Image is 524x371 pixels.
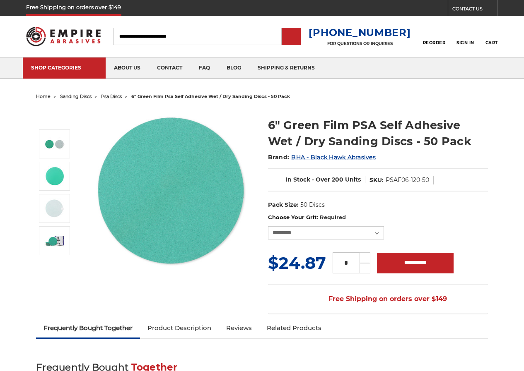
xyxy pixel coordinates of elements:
a: psa discs [101,93,122,99]
img: 6-inch 600-grit green film PSA disc with green polyester film backing for metal grinding and bare... [88,108,254,274]
span: Reorder [423,40,446,45]
span: Cart [485,40,498,45]
img: Close-up of BHA PSA discs box detailing 120-grit green film discs with budget friendly 50 bulk pack [44,230,65,251]
span: In Stock [285,176,310,183]
a: shipping & returns [249,57,323,79]
span: $24.87 [268,253,326,273]
input: Submit [283,29,299,45]
button: Next [45,257,65,275]
a: Reviews [219,319,259,337]
label: Choose Your Grit: [268,213,488,222]
span: Brand: [268,153,290,161]
a: about us [106,57,149,79]
span: Sign In [456,40,474,45]
img: Empire Abrasives [26,22,100,51]
a: blog [218,57,249,79]
dd: 50 Discs [300,201,325,209]
img: 6-inch 1000-grit green film PSA stickyback disc for professional-grade sanding on automotive putty [44,198,65,219]
a: faq [191,57,218,79]
h1: 6" Green Film PSA Self Adhesive Wet / Dry Sanding Discs - 50 Pack [268,117,488,149]
img: 6-inch 600-grit green film PSA disc with green polyester film backing for metal grinding and bare... [44,134,65,154]
a: [PHONE_NUMBER] [309,26,411,38]
dd: PSAF06-120-50 [386,176,429,184]
a: sanding discs [60,93,92,99]
p: FOR QUESTIONS OR INQUIRIES [309,41,411,46]
span: 200 [332,176,343,183]
span: Free Shipping on orders over $149 [309,291,447,307]
span: 6" green film psa self adhesive wet / dry sanding discs - 50 pack [131,93,290,99]
div: SHOP CATEGORIES [31,65,97,71]
a: Cart [485,27,498,45]
a: home [36,93,51,99]
a: Related Products [259,319,329,337]
dt: SKU: [369,176,384,184]
a: Product Description [140,319,219,337]
dt: Pack Size: [268,201,299,209]
a: BHA - Black Hawk Abrasives [291,153,376,161]
a: contact [149,57,191,79]
span: Units [345,176,361,183]
span: - Over [312,176,330,183]
button: Previous [45,112,65,129]
small: Required [320,214,346,220]
a: Frequently Bought Together [36,319,140,337]
img: 2000 grit sandpaper disc, 6 inches, with fast cutting aluminum oxide on waterproof green polyeste... [44,166,65,187]
a: Reorder [423,27,446,45]
a: CONTACT US [452,4,497,16]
